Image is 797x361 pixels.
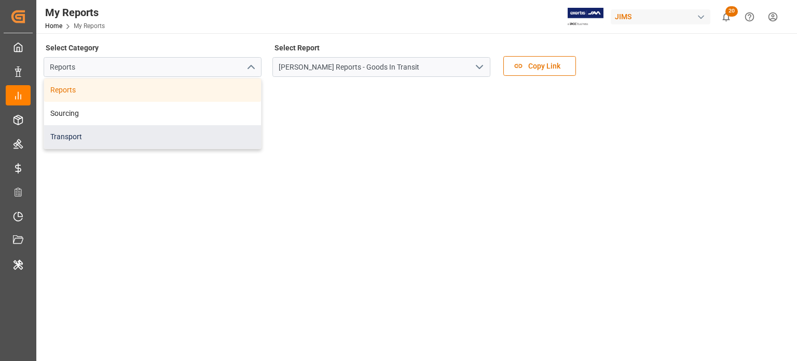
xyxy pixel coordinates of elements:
span: Copy Link [523,61,566,72]
button: JIMS [611,7,714,26]
button: open menu [471,59,487,75]
span: 20 [725,6,738,17]
a: Home [45,22,62,30]
input: Type to search/select [272,57,490,77]
div: Sourcing [44,102,261,125]
button: Help Center [738,5,761,29]
div: My Reports [45,5,105,20]
input: Type to search/select [44,57,262,77]
div: JIMS [611,9,710,24]
div: Reports [44,78,261,102]
label: Select Category [44,41,100,55]
button: show 20 new notifications [714,5,738,29]
img: Exertis%20JAM%20-%20Email%20Logo.jpg_1722504956.jpg [568,8,603,26]
label: Select Report [272,41,321,55]
div: Transport [44,125,261,149]
button: close menu [242,59,258,75]
button: Copy Link [503,56,576,76]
